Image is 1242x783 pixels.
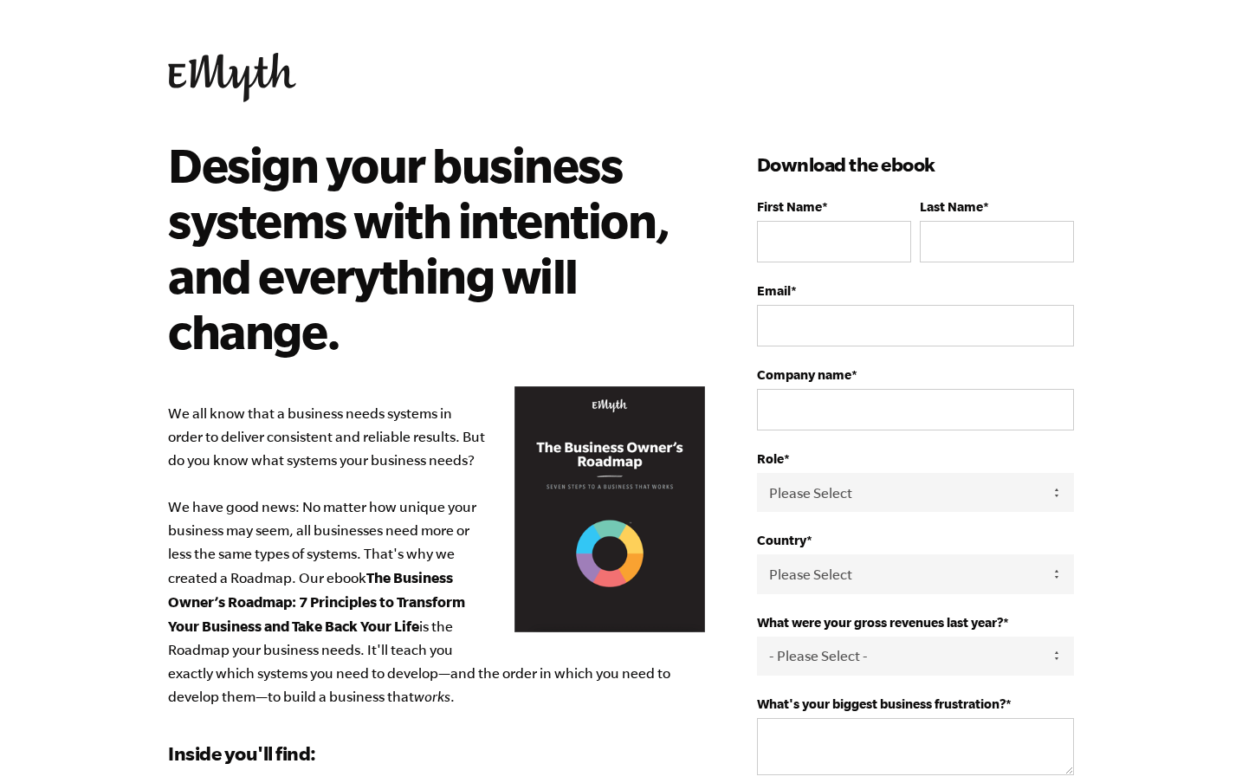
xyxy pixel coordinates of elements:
img: Business Owners Roadmap Cover [514,386,705,633]
span: Role [757,451,784,466]
span: Country [757,533,806,547]
h2: Design your business systems with intention, and everything will change. [168,137,680,359]
span: What were your gross revenues last year? [757,615,1003,630]
span: Email [757,283,791,298]
img: EMyth [168,53,296,102]
h3: Download the ebook [757,151,1074,178]
span: Last Name [920,199,983,214]
em: works [414,689,450,704]
h3: Inside you'll find: [168,740,705,767]
span: First Name [757,199,822,214]
span: Company name [757,367,851,382]
span: What's your biggest business frustration? [757,696,1006,711]
p: We all know that a business needs systems in order to deliver consistent and reliable results. Bu... [168,402,705,709]
iframe: Chat Widget [1155,700,1242,783]
b: The Business Owner’s Roadmap: 7 Principles to Transform Your Business and Take Back Your Life [168,569,465,634]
